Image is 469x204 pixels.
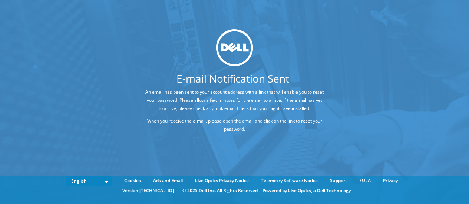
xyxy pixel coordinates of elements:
[148,177,188,185] a: Ads and Email
[179,187,261,195] li: © 2025 Dell Inc. All Rights Reserved
[145,117,324,133] p: When you receive the e-mail, please open the email and click on the link to reset your password.
[119,177,146,185] a: Cookies
[216,29,253,66] img: dell_svg_logo.svg
[119,187,178,195] li: Version [TECHNICAL_ID]
[354,177,376,185] a: EULA
[145,88,324,113] p: An email has been sent to your account address with a link that will enable you to reset your pas...
[377,177,403,185] a: Privacy
[117,73,348,84] h1: E-mail Notification Sent
[189,177,254,185] a: Live Optics Privacy Notice
[255,177,323,185] a: Telemetry Software Notice
[324,177,353,185] a: Support
[262,187,351,195] li: Powered by Live Optics, a Dell Technology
